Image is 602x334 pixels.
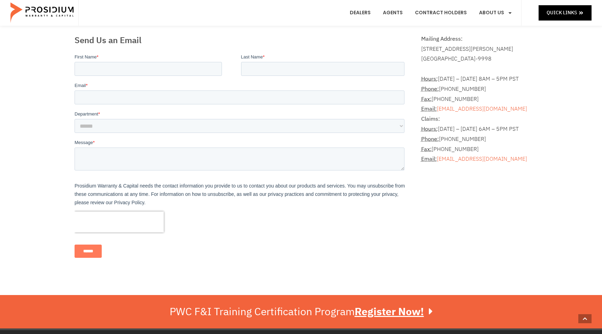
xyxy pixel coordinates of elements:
abbr: Email Address [421,155,437,163]
strong: Fax: [421,145,432,153]
abbr: Phone Number [421,85,439,93]
b: Claims: [421,115,440,123]
strong: Phone: [421,135,439,143]
strong: Hours: [421,125,438,133]
abbr: Fax [421,95,432,103]
abbr: Email Address [421,105,437,113]
div: PWC F&I Training Certification Program [170,305,433,318]
a: [EMAIL_ADDRESS][DOMAIN_NAME] [437,155,527,163]
address: [DATE] – [DATE] 8AM – 5PM PST [PHONE_NUMBER] [PHONE_NUMBER] [421,64,527,164]
abbr: Phone Number [421,135,439,143]
span: Quick Links [547,8,577,17]
abbr: Hours [421,75,438,83]
strong: Fax: [421,95,432,103]
b: Mailing Address: [421,35,463,43]
abbr: Fax [421,145,432,153]
a: [EMAIL_ADDRESS][DOMAIN_NAME] [437,105,527,113]
abbr: Hours [421,125,438,133]
strong: Hours: [421,75,438,83]
h2: Send Us an Email [75,34,407,47]
div: [STREET_ADDRESS][PERSON_NAME] [421,44,527,54]
strong: Email: [421,105,437,113]
strong: Phone: [421,85,439,93]
strong: Email: [421,155,437,163]
p: [DATE] – [DATE] 6AM – 5PM PST [PHONE_NUMBER] [PHONE_NUMBER] [421,114,527,164]
div: [GEOGRAPHIC_DATA]-9998 [421,54,527,64]
iframe: Form 0 [75,54,407,264]
u: Register Now! [355,304,424,319]
a: Quick Links [539,5,592,20]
